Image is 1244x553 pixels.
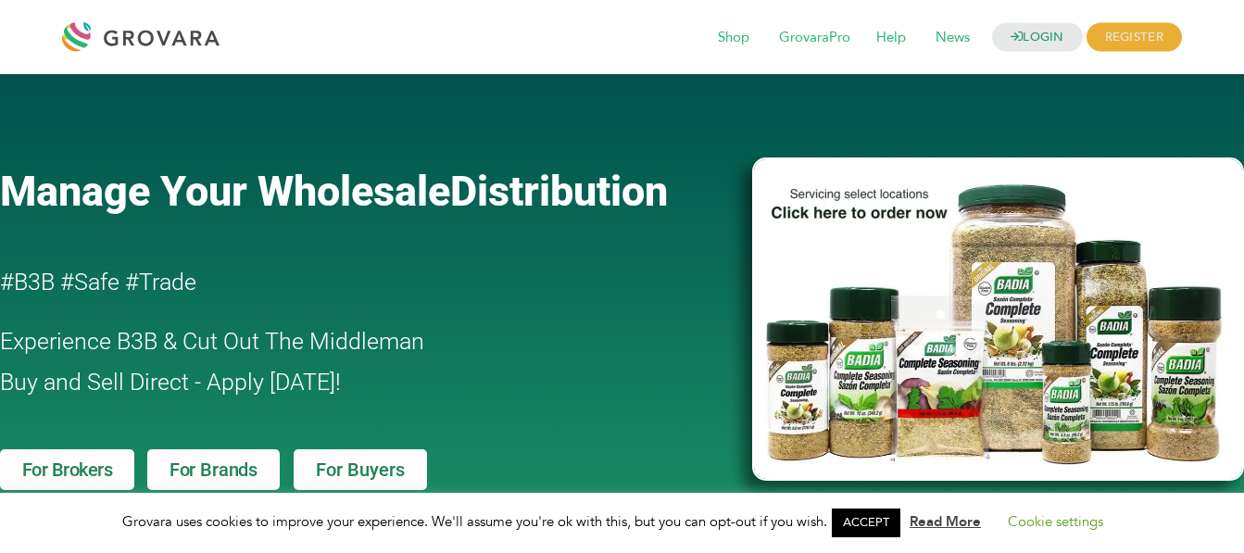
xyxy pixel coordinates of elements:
a: Help [863,28,919,48]
a: Shop [705,28,762,48]
span: Grovara uses cookies to improve your experience. We'll assume you're ok with this, but you can op... [122,512,1122,531]
span: Distribution [450,167,668,216]
span: News [923,20,983,56]
span: REGISTER [1087,23,1182,52]
a: News [923,28,983,48]
a: LOGIN [992,23,1083,52]
span: Shop [705,20,762,56]
a: ACCEPT [832,509,900,537]
a: Cookie settings [1008,512,1103,531]
span: GrovaraPro [766,20,863,56]
span: For Brokers [22,460,113,479]
a: Read More [910,512,981,531]
span: For Buyers [316,460,405,479]
span: For Brands [170,460,258,479]
a: GrovaraPro [766,28,863,48]
a: For Brands [147,449,280,490]
span: Help [863,20,919,56]
a: For Buyers [294,449,427,490]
